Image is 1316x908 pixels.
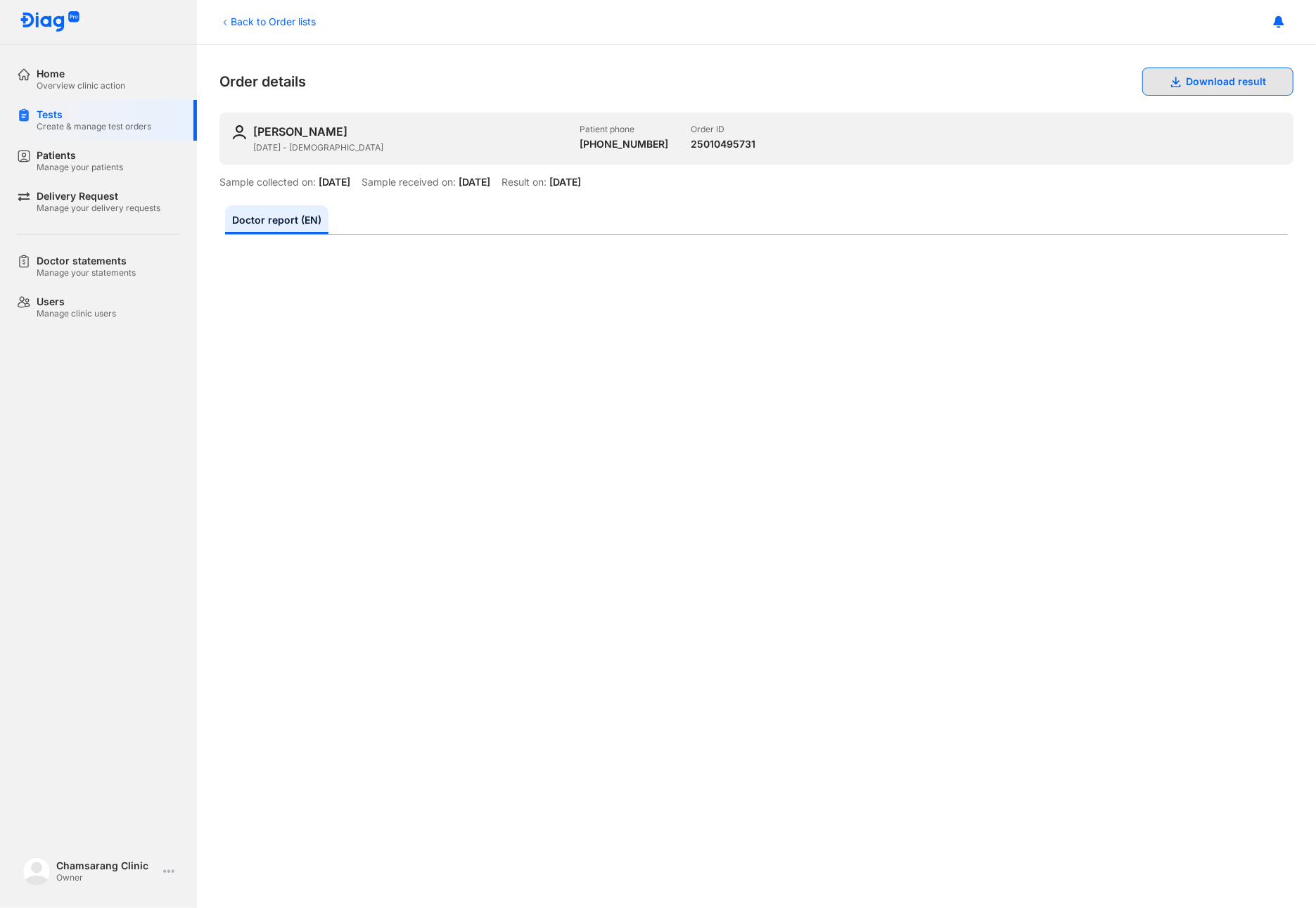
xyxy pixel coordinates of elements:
div: Owner [56,872,158,883]
div: Back to Order lists [219,14,316,29]
div: Patients [37,149,123,162]
div: Manage your statements [37,267,136,279]
div: [DATE] [319,176,350,188]
div: Delivery Request [37,190,160,203]
div: Patient phone [580,124,669,135]
div: Order details [219,68,1293,96]
div: [PERSON_NAME] [253,124,347,139]
div: Chamsarang Clinic [56,859,158,872]
div: Manage your delivery requests [37,203,160,214]
img: logo [23,857,51,885]
div: Create & manage test orders [37,121,151,132]
img: logo [20,11,80,33]
a: Doctor report (EN) [225,205,328,234]
div: Doctor statements [37,255,136,267]
div: [DATE] [459,176,490,188]
img: user-icon [231,124,248,141]
div: 25010495731 [691,138,756,151]
div: Sample collected on: [219,176,316,188]
div: Users [37,295,116,308]
div: Sample received on: [362,176,456,188]
div: Manage your patients [37,162,123,173]
div: [PHONE_NUMBER] [580,138,669,151]
div: Manage clinic users [37,308,116,319]
div: Overview clinic action [37,80,125,91]
div: [DATE] [549,176,581,188]
div: Home [37,68,125,80]
div: [DATE] - [DEMOGRAPHIC_DATA] [253,142,569,153]
button: Download result [1142,68,1293,96]
div: Order ID [691,124,756,135]
div: Tests [37,108,151,121]
div: Result on: [502,176,547,188]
